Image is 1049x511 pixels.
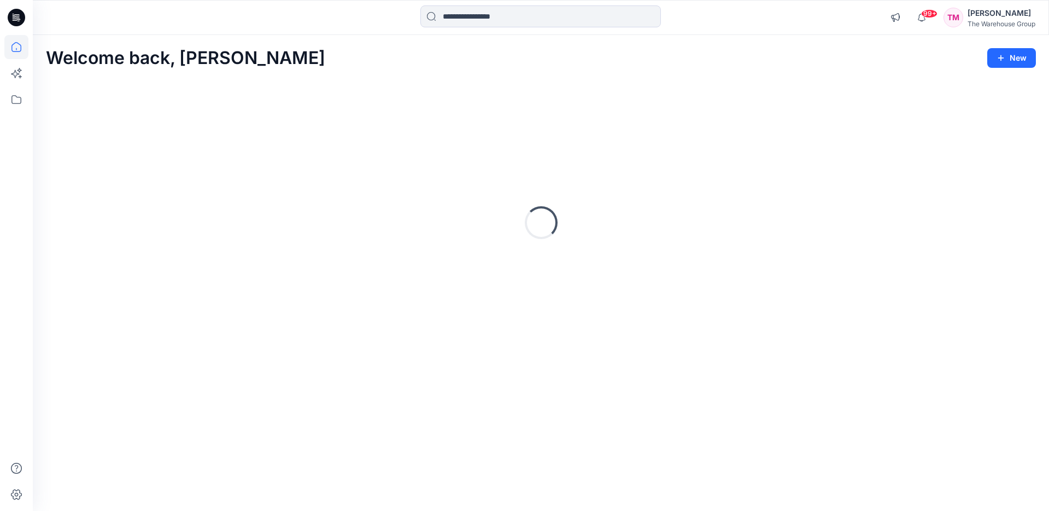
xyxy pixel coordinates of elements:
[46,48,325,68] h2: Welcome back, [PERSON_NAME]
[968,7,1035,20] div: [PERSON_NAME]
[968,20,1035,28] div: The Warehouse Group
[921,9,937,18] span: 99+
[943,8,963,27] div: TM
[987,48,1036,68] button: New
